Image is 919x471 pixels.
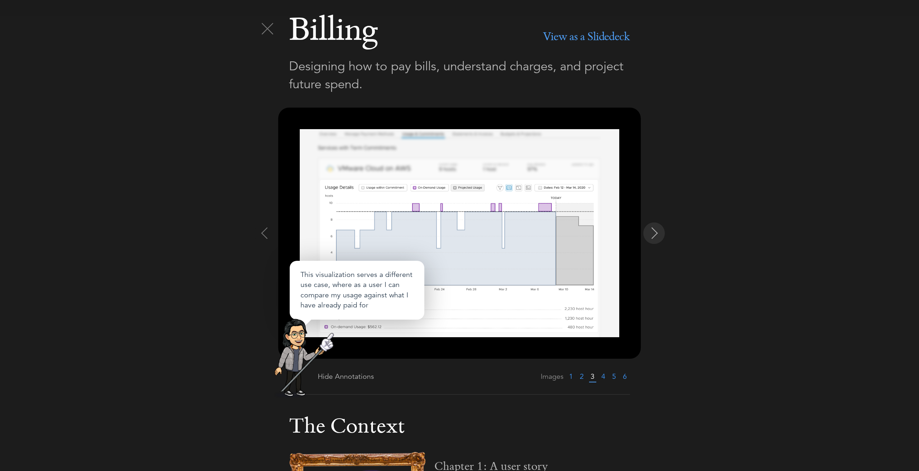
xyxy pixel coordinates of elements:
[543,20,630,56] a: View as a Slidedeck
[258,227,270,239] img: arrow.svg
[612,372,616,381] a: 5
[262,23,273,34] img: close.svg
[569,372,573,381] a: 1
[601,372,605,381] a: 4
[289,14,378,50] div: Billing
[649,227,661,239] img: arrow.svg
[289,57,630,108] div: Designing how to pay bills, understand charges, and project future spend.
[300,129,619,337] img: 3.png
[591,372,594,381] a: 3
[580,372,584,381] a: 2
[318,359,376,395] a: Hide Annotations
[623,372,627,381] a: 6
[541,359,564,394] span: Images
[289,416,630,439] div: The Context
